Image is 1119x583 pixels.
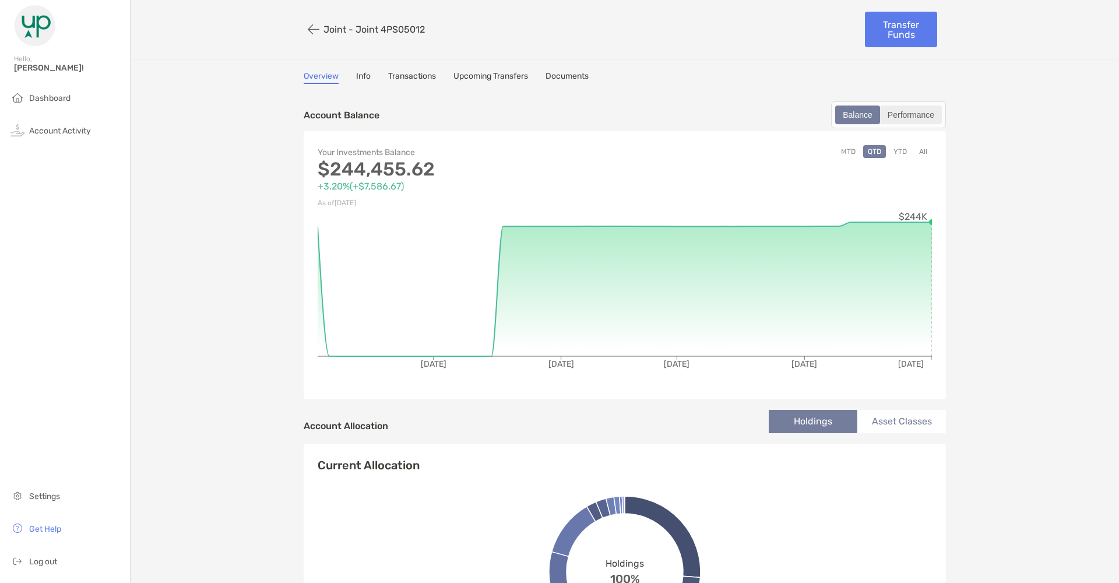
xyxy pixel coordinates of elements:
[10,521,24,535] img: get-help icon
[769,410,857,433] li: Holdings
[318,162,625,177] p: $244,455.62
[831,101,946,128] div: segmented control
[881,107,941,123] div: Performance
[421,359,446,369] tspan: [DATE]
[791,359,817,369] tspan: [DATE]
[865,12,937,47] a: Transfer Funds
[546,71,589,84] a: Documents
[304,420,388,431] h4: Account Allocation
[10,489,24,503] img: settings icon
[10,123,24,137] img: activity icon
[318,145,625,160] p: Your Investments Balance
[857,410,946,433] li: Asset Classes
[863,145,886,158] button: QTD
[606,558,644,569] span: Holdings
[388,71,436,84] a: Transactions
[323,24,425,35] p: Joint - Joint 4PS05012
[29,524,61,534] span: Get Help
[548,359,574,369] tspan: [DATE]
[836,145,860,158] button: MTD
[10,90,24,104] img: household icon
[10,554,24,568] img: logout icon
[899,211,927,222] tspan: $244K
[836,107,879,123] div: Balance
[318,196,625,210] p: As of [DATE]
[318,458,420,472] h4: Current Allocation
[914,145,932,158] button: All
[29,93,71,103] span: Dashboard
[14,5,56,47] img: Zoe Logo
[889,145,912,158] button: YTD
[318,179,625,194] p: +3.20% ( +$7,586.67 )
[356,71,371,84] a: Info
[453,71,528,84] a: Upcoming Transfers
[664,359,689,369] tspan: [DATE]
[304,71,339,84] a: Overview
[29,557,57,567] span: Log out
[14,63,123,73] span: [PERSON_NAME]!
[304,108,379,122] p: Account Balance
[29,491,60,501] span: Settings
[898,359,924,369] tspan: [DATE]
[29,126,91,136] span: Account Activity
